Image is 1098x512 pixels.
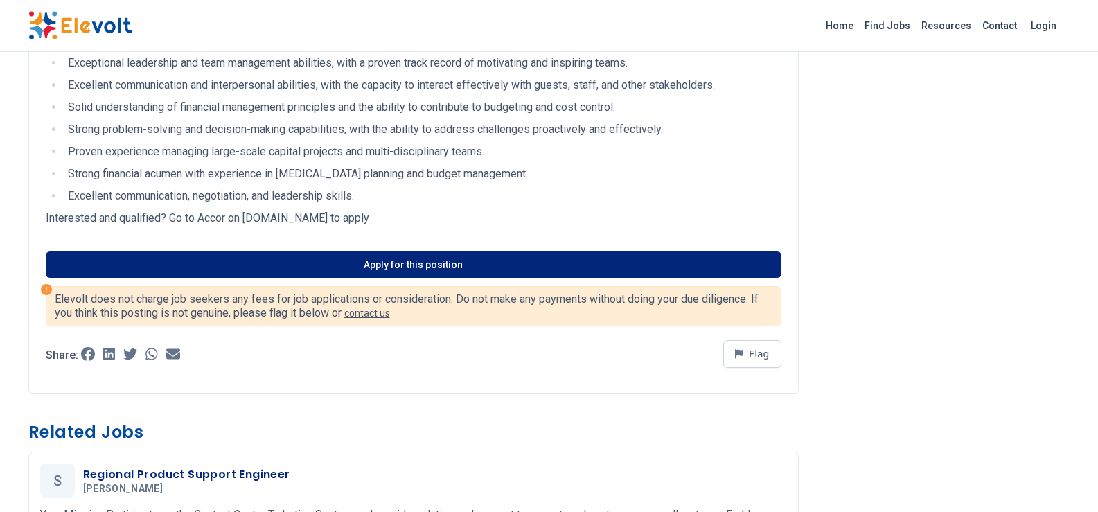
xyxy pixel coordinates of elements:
a: Contact [977,15,1022,37]
h3: Regional Product Support Engineer [83,466,290,483]
p: S [53,464,62,498]
p: Share: [46,350,78,361]
img: Elevolt [28,11,132,40]
li: Proven experience managing large-scale capital projects and multi-disciplinary teams. [64,143,781,160]
a: Apply for this position [46,251,781,278]
button: Flag [723,340,781,368]
span: [PERSON_NAME] [83,483,163,495]
a: Login [1022,12,1065,39]
li: Strong problem-solving and decision-making capabilities, with the ability to address challenges p... [64,121,781,138]
a: Home [820,15,859,37]
li: Strong financial acumen with experience in [MEDICAL_DATA] planning and budget management. [64,166,781,182]
h3: Related Jobs [28,421,799,443]
p: Elevolt does not charge job seekers any fees for job applications or consideration. Do not make a... [55,292,772,320]
a: Resources [916,15,977,37]
li: Solid understanding of financial management principles and the ability to contribute to budgeting... [64,99,781,116]
a: contact us [344,308,390,319]
a: Find Jobs [859,15,916,37]
li: Excellent communication, negotiation, and leadership skills. [64,188,781,204]
li: Excellent communication and interpersonal abilities, with the capacity to interact effectively wi... [64,77,781,94]
iframe: Chat Widget [1029,445,1098,512]
p: Interested and qualified? Go to Accor on [DOMAIN_NAME] to apply [46,210,781,227]
li: Exceptional leadership and team management abilities, with a proven track record of motivating an... [64,55,781,71]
